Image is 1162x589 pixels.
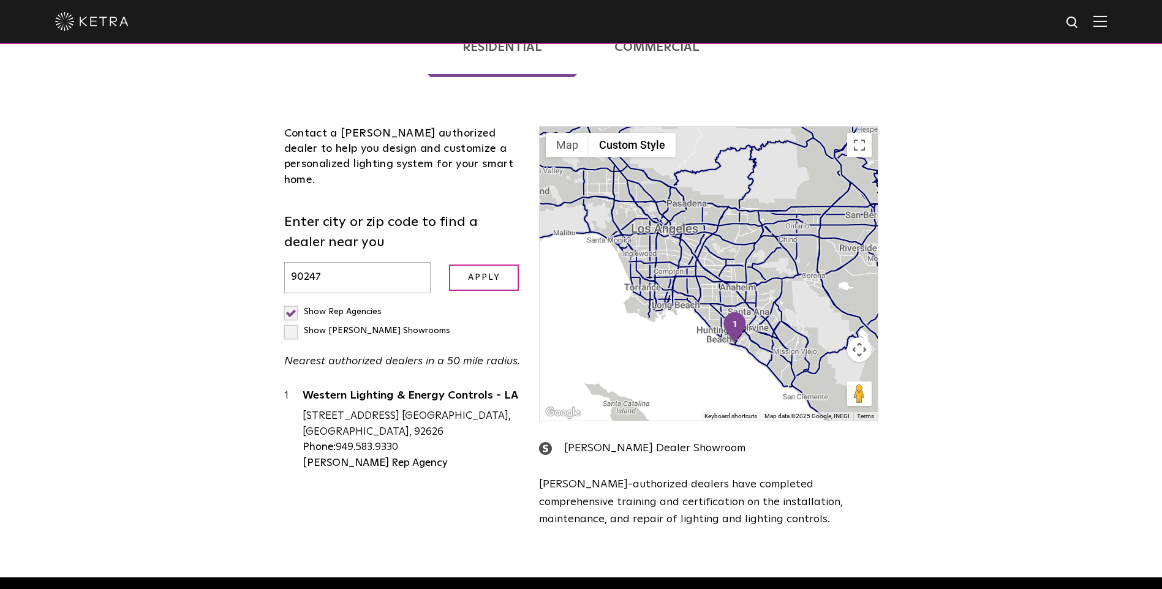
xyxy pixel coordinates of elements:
[543,405,583,421] img: Google
[1093,15,1107,27] img: Hamburger%20Nav.svg
[303,458,448,468] strong: [PERSON_NAME] Rep Agency
[1065,15,1081,31] img: search icon
[284,326,450,335] label: Show [PERSON_NAME] Showrooms
[543,405,583,421] a: Open this area in Google Maps (opens a new window)
[847,381,872,406] button: Drag Pegman onto the map to open Street View
[284,126,521,188] div: Contact a [PERSON_NAME] authorized dealer to help you design and customize a personalized lightin...
[303,390,521,405] a: Western Lighting & Energy Controls - LA
[303,440,521,456] div: 949.583.9330
[847,337,872,362] button: Map camera controls
[303,408,521,440] div: [STREET_ADDRESS] [GEOGRAPHIC_DATA], [GEOGRAPHIC_DATA], 92626
[449,264,519,291] input: Apply
[847,133,872,157] button: Toggle fullscreen view
[284,307,382,316] label: Show Rep Agencies
[589,133,676,157] button: Custom Style
[764,413,850,419] span: Map data ©2025 Google, INEGI
[284,353,521,370] p: Nearest authorized dealers in a 50 mile radius.
[284,388,303,471] div: 1
[539,442,552,455] img: showroom_icon.png
[722,312,748,345] div: 1
[539,476,878,528] p: [PERSON_NAME]-authorized dealers have completed comprehensive training and certification on the i...
[539,440,878,457] div: [PERSON_NAME] Dealer Showroom
[284,212,521,253] label: Enter city or zip code to find a dealer near you
[55,12,129,31] img: ketra-logo-2019-white
[284,262,431,293] input: Enter city or zip code
[303,442,336,452] strong: Phone:
[704,412,757,421] button: Keyboard shortcuts
[580,17,735,77] a: Commercial
[857,413,874,419] a: Terms
[546,133,589,157] button: Show street map
[428,17,577,77] a: Residential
